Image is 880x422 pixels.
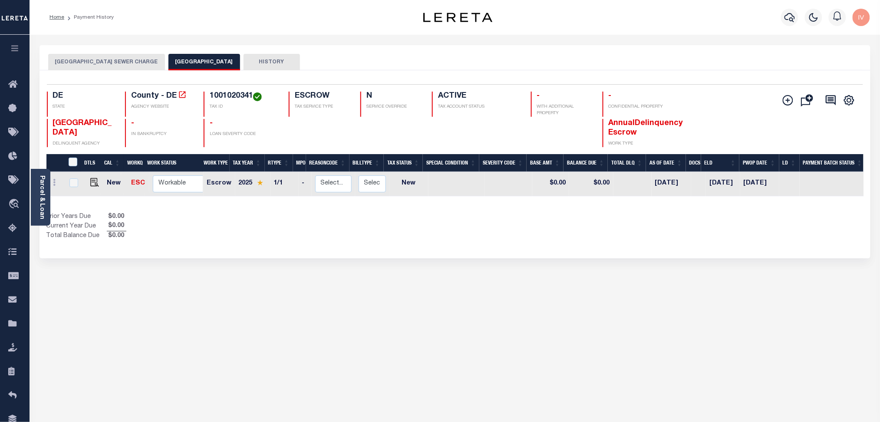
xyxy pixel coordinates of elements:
th: Base Amt: activate to sort column ascending [527,154,564,172]
button: HISTORY [244,54,300,70]
p: STATE [53,104,115,110]
p: CONFIDENTIAL PROPERTY [609,104,671,110]
th: Severity Code: activate to sort column ascending [479,154,527,172]
span: $0.00 [107,212,126,222]
td: Escrow [204,172,235,196]
button: [GEOGRAPHIC_DATA] [168,54,240,70]
th: WorkQ [124,154,144,172]
h4: 1001020341 [210,92,278,101]
p: TAX ID [210,104,278,110]
th: &nbsp; [63,154,81,172]
span: - [131,119,134,127]
span: $0.00 [107,231,126,241]
td: Current Year Due [46,221,107,231]
p: WORK TYPE [609,141,671,147]
p: LOAN SEVERITY CODE [210,131,278,138]
td: - [299,172,312,196]
p: DELINQUENT AGENCY [53,141,115,147]
span: [GEOGRAPHIC_DATA] [53,119,112,137]
a: Home [49,15,64,20]
span: AnnualDelinquency Escrow [609,119,683,137]
th: Work Status [144,154,203,172]
td: 2025 [235,172,270,196]
td: Prior Years Due [46,212,107,222]
p: WITH ADDITIONAL PROPERTY [537,104,592,117]
td: [DATE] [706,172,740,196]
a: ESC [131,180,145,186]
th: Tax Status: activate to sort column ascending [384,154,423,172]
th: DTLS [81,154,101,172]
h4: DE [53,92,115,101]
th: &nbsp;&nbsp;&nbsp;&nbsp;&nbsp;&nbsp;&nbsp;&nbsp;&nbsp;&nbsp; [46,154,63,172]
th: Work Type [200,154,230,172]
th: Balance Due: activate to sort column ascending [564,154,608,172]
p: TAX SERVICE TYPE [295,104,350,110]
th: RType: activate to sort column ascending [265,154,293,172]
span: - [609,92,612,100]
td: [DATE] [740,172,780,196]
th: ReasonCode: activate to sort column ascending [306,154,349,172]
td: New [103,172,127,196]
th: Total DLQ: activate to sort column ascending [608,154,646,172]
td: $0.00 [569,172,613,196]
td: Total Balance Due [46,231,107,241]
img: svg+xml;base64,PHN2ZyB4bWxucz0iaHR0cDovL3d3dy53My5vcmcvMjAwMC9zdmciIHBvaW50ZXItZXZlbnRzPSJub25lIi... [853,9,870,26]
th: Tax Year: activate to sort column ascending [230,154,265,172]
th: As of Date: activate to sort column ascending [646,154,686,172]
p: AGENCY WEBSITE [131,104,193,110]
td: New [389,172,428,196]
span: $0.00 [107,221,126,231]
p: SERVICE OVERRIDE [366,104,422,110]
th: LD: activate to sort column ascending [779,154,800,172]
th: BillType: activate to sort column ascending [349,154,384,172]
h4: County - DE [131,92,193,101]
h4: ACTIVE [438,92,521,101]
h4: N [366,92,422,101]
th: Docs [686,154,701,172]
th: MPO [293,154,306,172]
li: Payment History [64,13,114,21]
td: $0.00 [532,172,569,196]
img: Star.svg [257,180,263,185]
th: CAL: activate to sort column ascending [101,154,124,172]
td: [DATE] [652,172,691,196]
th: Payment Batch Status: activate to sort column ascending [800,154,866,172]
p: TAX ACCOUNT STATUS [438,104,521,110]
i: travel_explore [8,199,22,210]
th: ELD: activate to sort column ascending [701,154,740,172]
th: Special Condition: activate to sort column ascending [423,154,479,172]
td: 1/1 [270,172,299,196]
h4: ESCROW [295,92,350,101]
a: Parcel & Loan [39,175,45,219]
button: [GEOGRAPHIC_DATA] SEWER CHARGE [48,54,165,70]
p: IN BANKRUPTCY [131,131,193,138]
img: logo-dark.svg [423,13,493,22]
span: - [210,119,213,127]
span: - [537,92,540,100]
th: PWOP Date: activate to sort column ascending [739,154,779,172]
